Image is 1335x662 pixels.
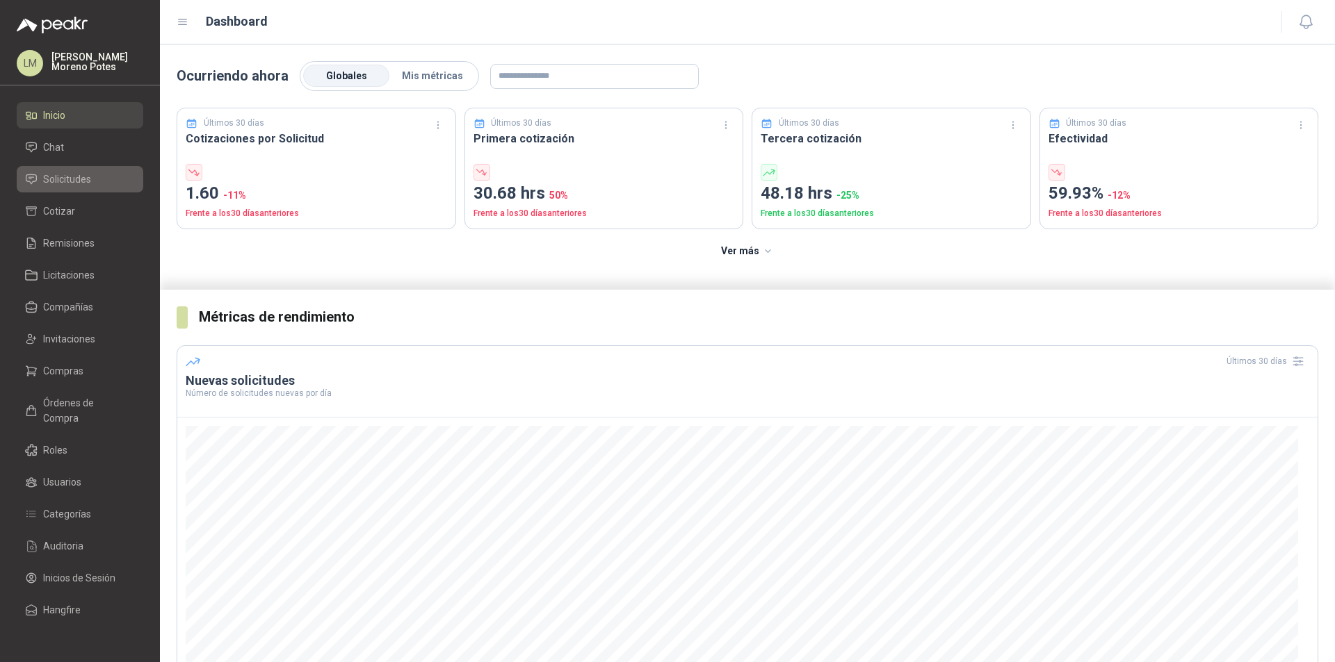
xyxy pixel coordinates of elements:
[17,437,143,463] a: Roles
[43,331,95,347] span: Invitaciones
[761,207,1022,220] p: Frente a los 30 días anteriores
[186,372,1309,389] h3: Nuevas solicitudes
[17,50,43,76] div: LM
[43,140,64,155] span: Chat
[713,238,782,265] button: Ver más
[17,198,143,224] a: Cotizar
[779,117,839,130] p: Últimos 30 días
[761,181,1022,207] p: 48.18 hrs
[17,501,143,527] a: Categorías
[17,597,143,623] a: Hangfire
[43,299,93,315] span: Compañías
[1066,117,1126,130] p: Últimos 30 días
[17,262,143,288] a: Licitaciones
[549,190,568,201] span: 50 %
[1049,181,1310,207] p: 59.93%
[43,506,91,522] span: Categorías
[17,230,143,256] a: Remisiones
[43,602,81,618] span: Hangfire
[474,130,735,147] h3: Primera cotización
[402,70,463,81] span: Mis métricas
[17,294,143,320] a: Compañías
[43,204,75,219] span: Cotizar
[204,117,264,130] p: Últimos 30 días
[326,70,367,81] span: Globales
[1227,350,1309,372] div: Últimos 30 días
[186,389,1309,397] p: Número de solicitudes nuevas por día
[186,181,447,207] p: 1.60
[43,442,67,458] span: Roles
[51,52,143,72] p: [PERSON_NAME] Moreno Potes
[43,267,95,283] span: Licitaciones
[17,166,143,192] a: Solicitudes
[43,108,65,123] span: Inicio
[1049,207,1310,220] p: Frente a los 30 días anteriores
[186,207,447,220] p: Frente a los 30 días anteriores
[17,17,88,33] img: Logo peakr
[17,326,143,352] a: Invitaciones
[1108,190,1131,201] span: -12 %
[1049,130,1310,147] h3: Efectividad
[43,538,83,554] span: Auditoria
[43,235,95,251] span: Remisiones
[199,306,1318,328] h3: Métricas de rendimiento
[17,358,143,384] a: Compras
[17,102,143,129] a: Inicio
[17,469,143,495] a: Usuarios
[17,533,143,559] a: Auditoria
[17,565,143,591] a: Inicios de Sesión
[836,190,859,201] span: -25 %
[186,130,447,147] h3: Cotizaciones por Solicitud
[43,172,91,187] span: Solicitudes
[43,395,130,426] span: Órdenes de Compra
[206,12,268,31] h1: Dashboard
[223,190,246,201] span: -11 %
[43,363,83,379] span: Compras
[17,390,143,431] a: Órdenes de Compra
[761,130,1022,147] h3: Tercera cotización
[474,181,735,207] p: 30.68 hrs
[177,65,289,87] p: Ocurriendo ahora
[491,117,551,130] p: Últimos 30 días
[43,570,115,586] span: Inicios de Sesión
[43,474,81,490] span: Usuarios
[474,207,735,220] p: Frente a los 30 días anteriores
[17,134,143,160] a: Chat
